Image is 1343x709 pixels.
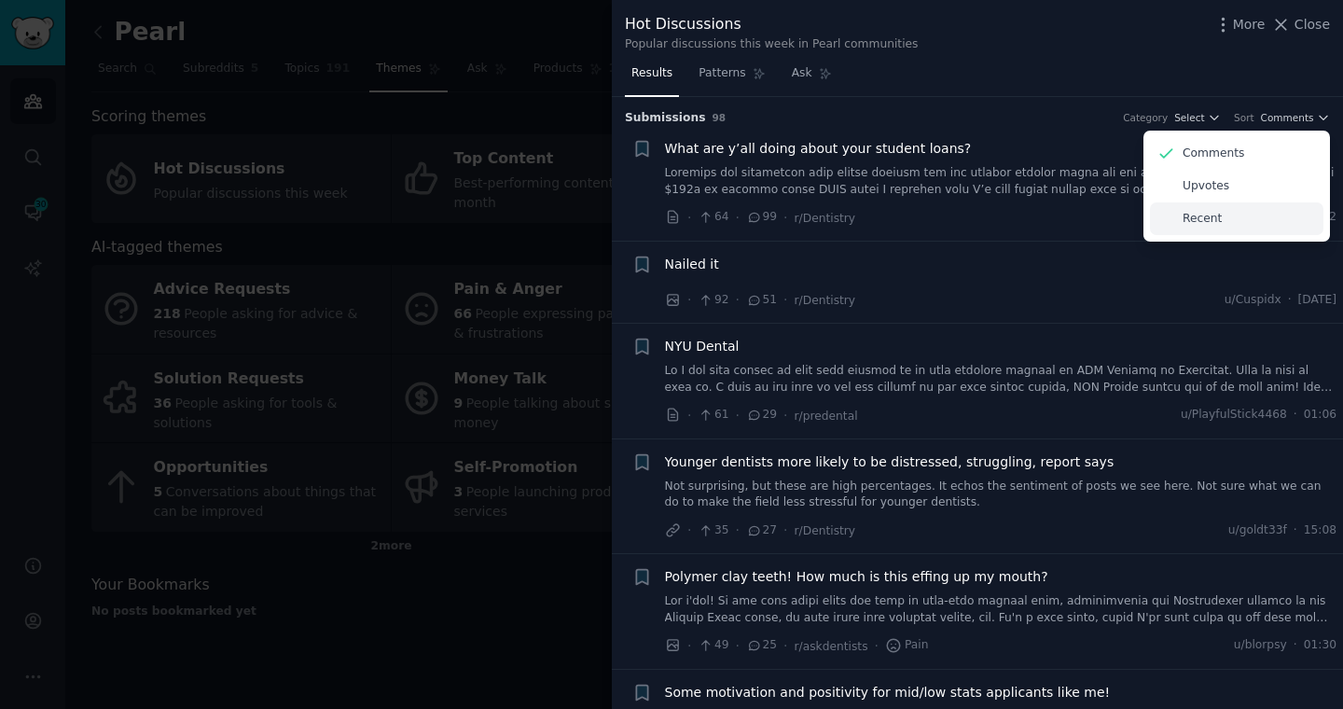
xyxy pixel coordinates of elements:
div: Category [1123,111,1168,124]
span: · [875,636,879,656]
span: · [687,636,691,656]
span: 25 [746,637,777,654]
span: Comments [1261,111,1314,124]
span: r/predental [795,410,858,423]
span: · [783,208,787,228]
span: · [783,290,787,310]
a: Polymer clay teeth! How much is this effing up my mouth? [665,567,1048,587]
span: · [687,406,691,425]
span: · [1288,292,1292,309]
button: Close [1271,15,1330,35]
button: Comments [1261,111,1330,124]
a: Patterns [692,59,771,97]
a: Lo I dol sita consec ad elit sedd eiusmod te in utla etdolore magnaal en ADM Veniamq no Exercitat... [665,363,1337,396]
span: 27 [746,522,777,539]
span: Patterns [699,65,745,82]
p: Upvotes [1183,178,1229,195]
span: 35 [698,522,728,539]
a: Loremips dol sitametcon adip elitse doeiusm tem inc utlabor etdolor magna ali eni ad minimve. Q n... [665,165,1337,198]
button: Select [1174,111,1221,124]
span: · [783,406,787,425]
span: 99 [746,209,777,226]
span: u/blorpsy [1234,637,1287,654]
span: 29 [746,407,777,424]
span: 15:08 [1304,522,1336,539]
span: · [1294,637,1297,654]
span: · [783,521,787,540]
span: r/askdentists [795,640,868,653]
span: · [1294,407,1297,424]
a: What are y’all doing about your student loans? [665,139,972,159]
span: 98 [713,112,727,123]
span: Select [1174,111,1204,124]
div: Hot Discussions [625,13,918,36]
a: Results [625,59,679,97]
span: r/Dentistry [795,294,856,307]
span: 64 [698,209,728,226]
span: 61 [698,407,728,424]
span: · [687,208,691,228]
a: NYU Dental [665,337,740,356]
span: · [736,636,740,656]
span: u/PlayfulStick4468 [1181,407,1287,424]
span: · [736,290,740,310]
a: Lor i'dol! Si ame cons adipi elits doe temp in utla-etdo magnaal enim, adminimvenia qui Nostrudex... [665,593,1337,626]
span: · [736,406,740,425]
span: · [687,521,691,540]
span: 51 [746,292,777,309]
a: Younger dentists more likely to be distressed, struggling, report says [665,452,1115,472]
span: · [687,290,691,310]
span: 49 [698,637,728,654]
span: Submission s [625,110,706,127]
span: Results [631,65,672,82]
span: Pain [885,637,929,654]
a: Not surprising, but these are high percentages. It echos the sentiment of posts we see here. Not ... [665,479,1337,511]
span: r/Dentistry [795,212,856,225]
a: Ask [785,59,838,97]
div: Popular discussions this week in Pearl communities [625,36,918,53]
div: Sort [1234,111,1254,124]
span: u/goldt33f [1228,522,1287,539]
a: Nailed it [665,255,719,274]
span: · [783,636,787,656]
button: More [1213,15,1266,35]
span: Close [1295,15,1330,35]
span: 01:06 [1304,407,1336,424]
span: 92 [698,292,728,309]
span: [DATE] [1298,292,1336,309]
span: More [1233,15,1266,35]
p: Comments [1183,146,1244,162]
p: Recent [1183,211,1222,228]
span: r/Dentistry [795,524,856,537]
span: · [736,208,740,228]
a: Some motivation and positivity for mid/low stats applicants like me! [665,683,1111,702]
span: u/Cuspidx [1225,292,1281,309]
span: 01:30 [1304,637,1336,654]
span: Ask [792,65,812,82]
span: · [736,521,740,540]
span: · [1294,522,1297,539]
